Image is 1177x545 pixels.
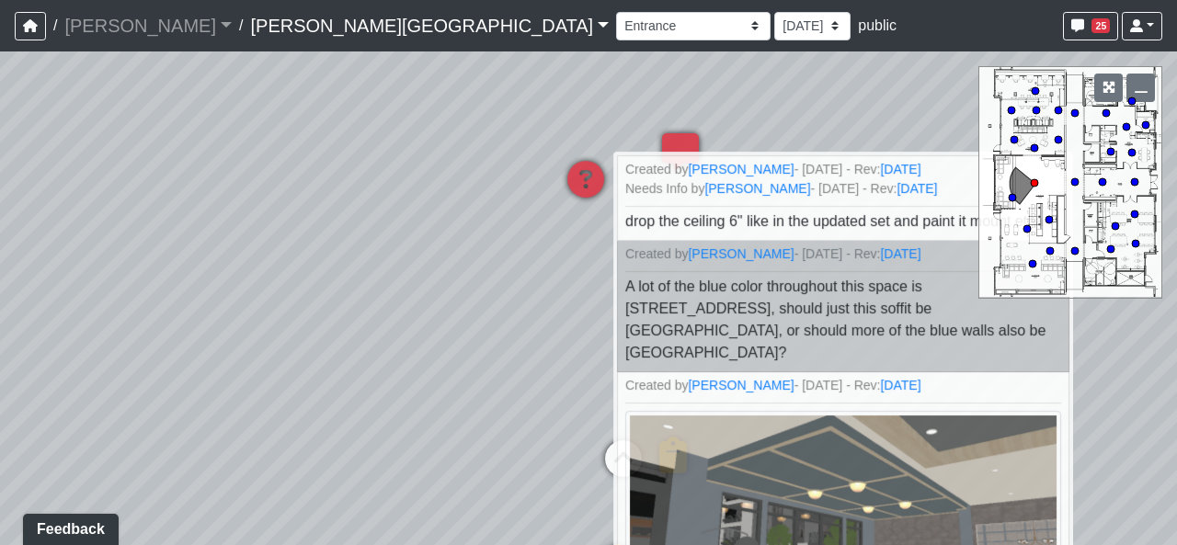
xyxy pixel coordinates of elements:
[625,160,1061,179] small: Created by - [DATE] - Rev:
[625,376,1061,395] small: Created by - [DATE] - Rev:
[689,378,794,392] a: [PERSON_NAME]
[858,17,897,33] span: public
[46,7,64,44] span: /
[689,246,794,261] a: [PERSON_NAME]
[689,162,794,176] a: [PERSON_NAME]
[64,7,232,44] a: [PERSON_NAME]
[250,7,609,44] a: [PERSON_NAME][GEOGRAPHIC_DATA]
[881,378,921,392] a: [DATE]
[881,162,921,176] a: [DATE]
[625,179,1061,199] small: Needs Info by - [DATE] - Rev:
[625,244,1061,264] small: Created by - [DATE] - Rev:
[881,246,921,261] a: [DATE]
[704,181,810,196] a: [PERSON_NAME]
[14,508,122,545] iframe: Ybug feedback widget
[1091,18,1110,33] span: 25
[897,181,937,196] a: [DATE]
[625,278,1050,360] span: A lot of the blue color throughout this space is [STREET_ADDRESS], should just this soffit be [GE...
[625,213,1044,229] span: drop the ceiling 6" like in the updated set and paint it mount etna
[232,7,250,44] span: /
[1063,12,1118,40] button: 25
